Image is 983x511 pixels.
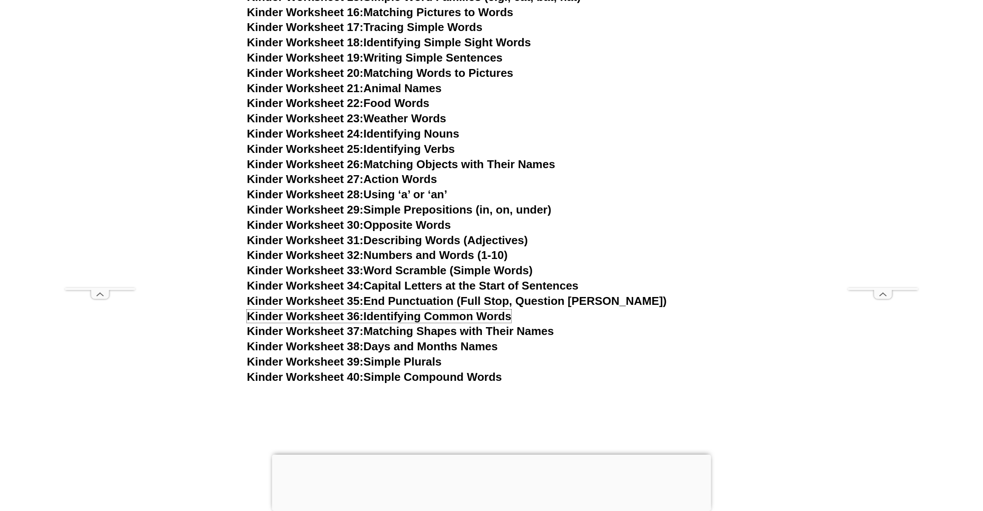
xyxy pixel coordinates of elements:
a: Kinder Worksheet 26:Matching Objects with Their Names [247,158,555,171]
iframe: Chat Widget [834,412,983,511]
span: Kinder Worksheet 30: [247,218,363,231]
span: Kinder Worksheet 34: [247,279,363,292]
span: Kinder Worksheet 38: [247,340,363,353]
a: Kinder Worksheet 17:Tracing Simple Words [247,21,482,34]
span: Kinder Worksheet 17: [247,21,363,34]
a: Kinder Worksheet 16:Matching Pictures to Words [247,6,513,19]
a: Kinder Worksheet 23:Weather Words [247,112,446,125]
a: Kinder Worksheet 19:Writing Simple Sentences [247,51,502,64]
a: Kinder Worksheet 39:Simple Plurals [247,355,442,368]
a: Kinder Worksheet 37:Matching Shapes with Their Names [247,325,554,338]
span: Kinder Worksheet 32: [247,249,363,262]
span: Kinder Worksheet 20: [247,66,363,79]
span: Kinder Worksheet 25: [247,142,363,155]
span: Kinder Worksheet 19: [247,51,363,64]
span: Kinder Worksheet 22: [247,97,363,110]
iframe: Advertisement [848,26,918,288]
a: Kinder Worksheet 29:Simple Prepositions (in, on, under) [247,203,551,216]
span: Kinder Worksheet 28: [247,188,363,201]
a: Kinder Worksheet 33:Word Scramble (Simple Words) [247,264,533,277]
span: Kinder Worksheet 39: [247,355,363,368]
span: Kinder Worksheet 40: [247,370,363,383]
a: Kinder Worksheet 25:Identifying Verbs [247,142,455,155]
a: Kinder Worksheet 22:Food Words [247,97,429,110]
span: Kinder Worksheet 31: [247,234,363,247]
span: Kinder Worksheet 36: [247,310,363,323]
a: Kinder Worksheet 31:Describing Words (Adjectives) [247,234,528,247]
a: Kinder Worksheet 18:Identifying Simple Sight Words [247,36,531,49]
a: Kinder Worksheet 34:Capital Letters at the Start of Sentences [247,279,578,292]
span: Kinder Worksheet 29: [247,203,363,216]
span: Kinder Worksheet 33: [247,264,363,277]
span: Kinder Worksheet 24: [247,127,363,140]
a: Kinder Worksheet 32:Numbers and Words (1-10) [247,249,508,262]
span: Kinder Worksheet 21: [247,82,363,95]
span: Kinder Worksheet 18: [247,36,363,49]
iframe: Advertisement [272,455,711,509]
a: Kinder Worksheet 38:Days and Months Names [247,340,498,353]
span: Kinder Worksheet 37: [247,325,363,338]
a: Kinder Worksheet 30:Opposite Words [247,218,451,231]
iframe: Advertisement [65,26,135,288]
a: Kinder Worksheet 27:Action Words [247,173,437,186]
a: Kinder Worksheet 36:Identifying Common Words [247,310,511,323]
span: Kinder Worksheet 16: [247,6,363,19]
span: Kinder Worksheet 23: [247,112,363,125]
a: Kinder Worksheet 40:Simple Compound Words [247,370,502,383]
a: Kinder Worksheet 28:Using ‘a’ or ‘an’ [247,188,447,201]
a: Kinder Worksheet 35:End Punctuation (Full Stop, Question [PERSON_NAME]) [247,294,667,307]
a: Kinder Worksheet 20:Matching Words to Pictures [247,66,513,79]
span: Kinder Worksheet 27: [247,173,363,186]
span: Kinder Worksheet 35: [247,294,363,307]
span: Kinder Worksheet 26: [247,158,363,171]
a: Kinder Worksheet 24:Identifying Nouns [247,127,459,140]
a: Kinder Worksheet 21:Animal Names [247,82,442,95]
